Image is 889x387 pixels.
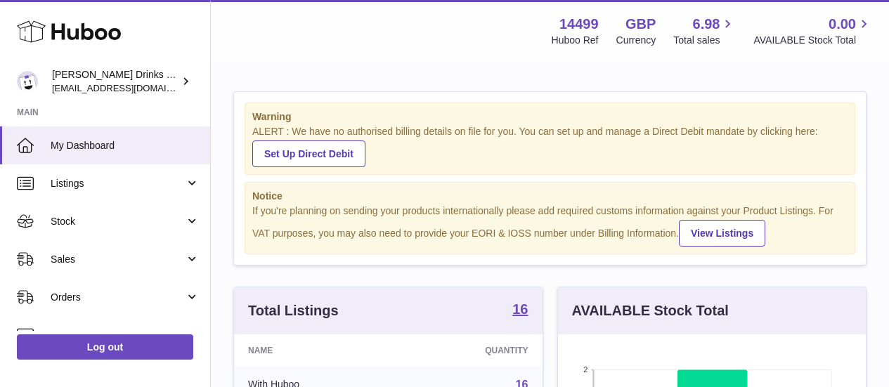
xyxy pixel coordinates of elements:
a: 0.00 AVAILABLE Stock Total [753,15,872,47]
span: Total sales [673,34,736,47]
span: 0.00 [829,15,856,34]
strong: 16 [512,302,528,316]
text: 2 [583,365,588,374]
span: AVAILABLE Stock Total [753,34,872,47]
span: 6.98 [693,15,720,34]
div: ALERT : We have no authorised billing details on file for you. You can set up and manage a Direct... [252,125,848,167]
a: View Listings [679,220,765,247]
span: Usage [51,329,200,342]
strong: GBP [625,15,656,34]
strong: Notice [252,190,848,203]
div: Currency [616,34,656,47]
a: 6.98 Total sales [673,15,736,47]
strong: 14499 [559,15,599,34]
div: Huboo Ref [552,34,599,47]
th: Quantity [403,334,543,367]
span: [EMAIL_ADDRESS][DOMAIN_NAME] [52,82,207,93]
span: Stock [51,215,185,228]
h3: Total Listings [248,301,339,320]
a: Set Up Direct Debit [252,140,365,167]
a: Log out [17,334,193,360]
span: Listings [51,177,185,190]
img: internalAdmin-14499@internal.huboo.com [17,71,38,92]
h3: AVAILABLE Stock Total [572,301,729,320]
span: Orders [51,291,185,304]
strong: Warning [252,110,848,124]
div: If you're planning on sending your products internationally please add required customs informati... [252,204,848,247]
div: [PERSON_NAME] Drinks LTD (t/a Zooz) [52,68,179,95]
a: 16 [512,302,528,319]
span: Sales [51,253,185,266]
th: Name [234,334,403,367]
span: My Dashboard [51,139,200,152]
